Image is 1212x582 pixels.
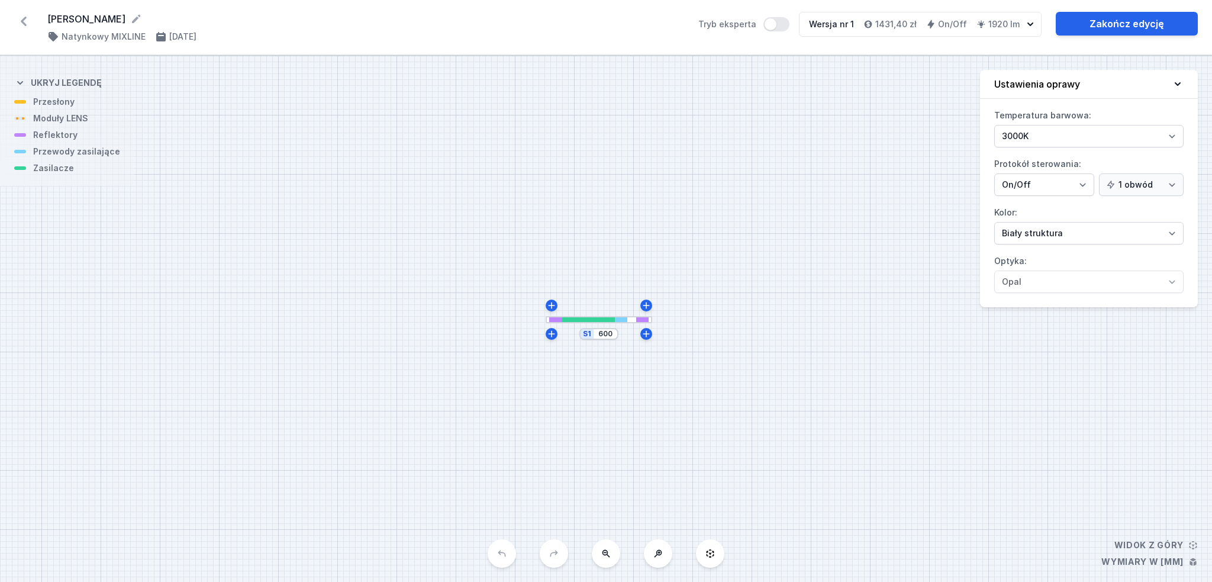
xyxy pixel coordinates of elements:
form: [PERSON_NAME] [47,12,684,26]
h4: Ustawienia oprawy [994,77,1080,91]
label: Temperatura barwowa: [994,106,1184,147]
h4: 1920 lm [988,18,1020,30]
select: Protokół sterowania: [1099,173,1184,196]
h4: 1431,40 zł [875,18,917,30]
select: Temperatura barwowa: [994,125,1184,147]
button: Ustawienia oprawy [980,70,1198,99]
label: Protokół sterowania: [994,155,1184,196]
button: Ukryj legendę [14,67,102,96]
div: Wersja nr 1 [809,18,854,30]
h4: Ukryj legendę [31,77,102,89]
label: Optyka: [994,252,1184,293]
button: Edytuj nazwę projektu [130,13,142,25]
h4: [DATE] [169,31,196,43]
label: Tryb eksperta [698,17,789,31]
label: Kolor: [994,203,1184,245]
h4: On/Off [938,18,967,30]
select: Protokół sterowania: [994,173,1094,196]
select: Optyka: [994,271,1184,293]
select: Kolor: [994,222,1184,245]
a: Zakończ edycję [1056,12,1198,36]
h4: Natynkowy MIXLINE [62,31,146,43]
input: Wymiar [mm] [596,329,615,339]
button: Tryb eksperta [763,17,789,31]
button: Wersja nr 11431,40 złOn/Off1920 lm [799,12,1042,37]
